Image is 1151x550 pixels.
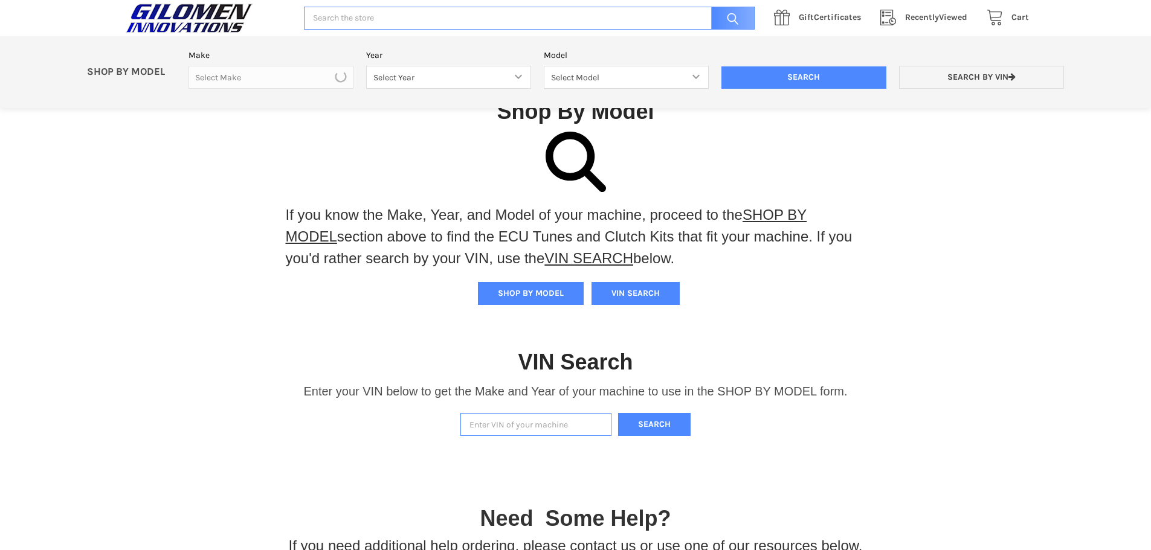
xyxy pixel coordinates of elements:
[799,12,861,22] span: Certificates
[518,348,633,376] h1: VIN Search
[767,10,874,25] a: GiftCertificates
[799,12,814,22] span: Gift
[286,204,866,269] p: If you know the Make, Year, and Model of your machine, proceed to the section above to find the E...
[123,3,291,33] a: GILOMEN INNOVATIONS
[478,282,584,305] button: SHOP BY MODEL
[460,413,611,436] input: Enter VIN of your machine
[544,49,709,62] label: Model
[874,10,980,25] a: RecentlyViewed
[81,66,182,78] p: SHOP BY MODEL
[304,7,755,30] input: Search the store
[980,10,1029,25] a: Cart
[480,502,671,535] p: Need Some Help?
[286,206,807,245] a: SHOP BY MODEL
[189,49,353,62] label: Make
[905,12,939,22] span: Recently
[303,382,847,400] p: Enter your VIN below to get the Make and Year of your machine to use in the SHOP BY MODEL form.
[1011,12,1029,22] span: Cart
[705,7,755,30] input: Search
[366,49,531,62] label: Year
[592,282,680,305] button: VIN SEARCH
[899,66,1064,89] a: Search by VIN
[123,98,1029,125] h1: Shop By Model
[544,250,633,266] a: VIN SEARCH
[618,413,691,436] button: Search
[721,66,886,89] input: Search
[123,3,256,33] img: GILOMEN INNOVATIONS
[905,12,967,22] span: Viewed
